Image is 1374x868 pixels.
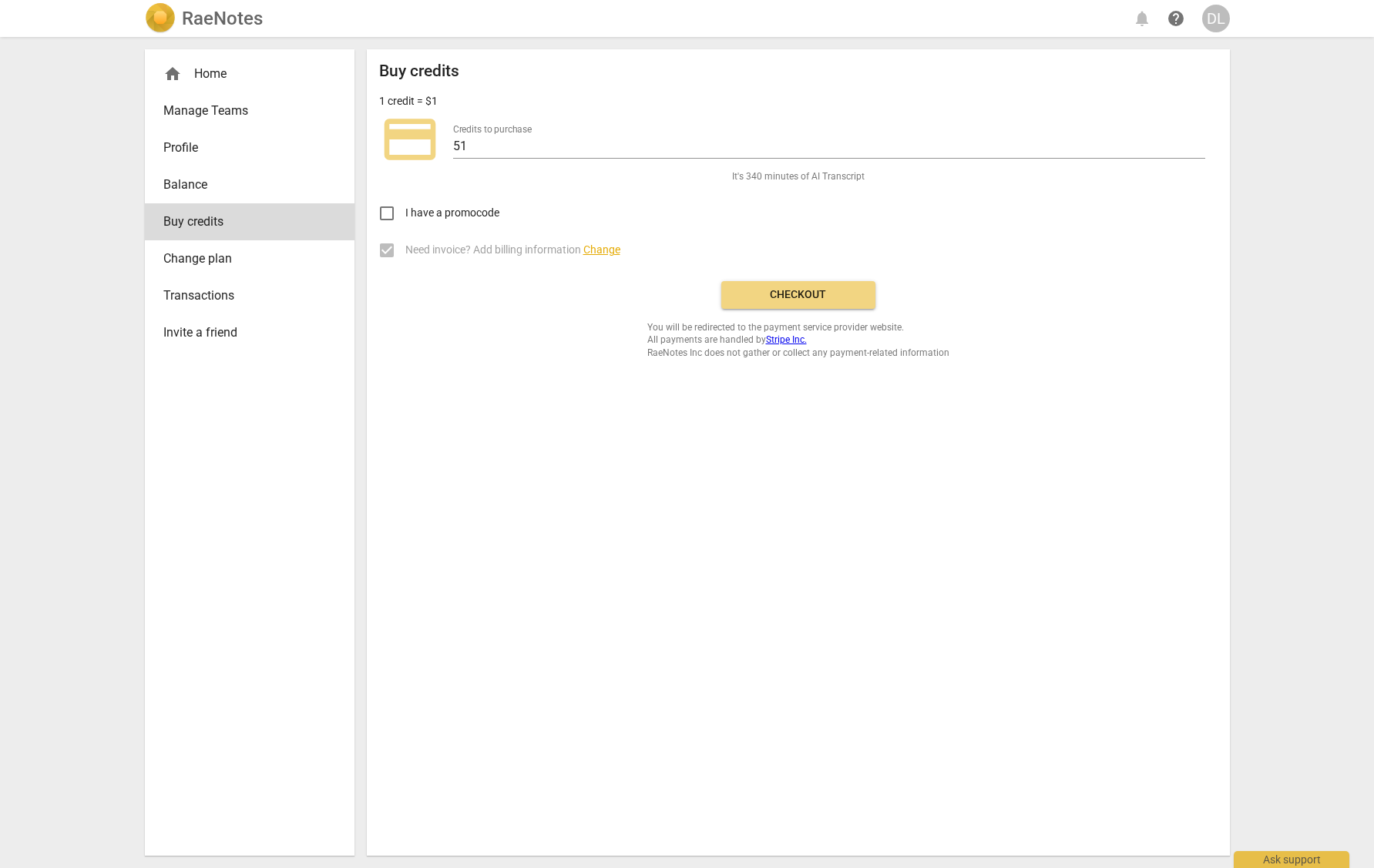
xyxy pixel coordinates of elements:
span: Buy credits [163,213,324,231]
span: Transactions [163,287,324,305]
a: Buy credits [145,203,354,240]
a: Change plan [145,240,354,277]
img: Logo [145,3,176,34]
a: Invite a friend [145,314,354,351]
div: Ask support [1234,851,1349,868]
a: Profile [145,129,354,166]
span: credit_card [379,109,441,170]
div: Home [145,55,354,92]
span: Change [583,243,620,256]
span: help [1167,9,1185,28]
span: Profile [163,139,324,157]
span: Checkout [734,287,863,303]
span: Manage Teams [163,102,324,120]
span: Invite a friend [163,323,324,342]
button: DL [1202,5,1230,32]
span: Change plan [163,250,324,268]
span: It's 340 minutes of AI Transcript [732,170,865,183]
a: Manage Teams [145,92,354,129]
span: home [163,65,182,83]
p: 1 credit = $1 [379,93,438,109]
button: Checkout [721,281,875,309]
h2: RaeNotes [182,8,263,29]
span: I have a promocode [405,205,499,221]
a: Stripe Inc. [766,334,807,345]
h2: Buy credits [379,62,459,81]
label: Credits to purchase [453,125,532,134]
span: Balance [163,176,324,194]
a: LogoRaeNotes [145,3,263,34]
div: Home [163,65,324,83]
span: You will be redirected to the payment service provider website. All payments are handled by RaeNo... [647,321,949,360]
a: Help [1162,5,1190,32]
a: Balance [145,166,354,203]
span: Need invoice? Add billing information [405,242,620,258]
a: Transactions [145,277,354,314]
